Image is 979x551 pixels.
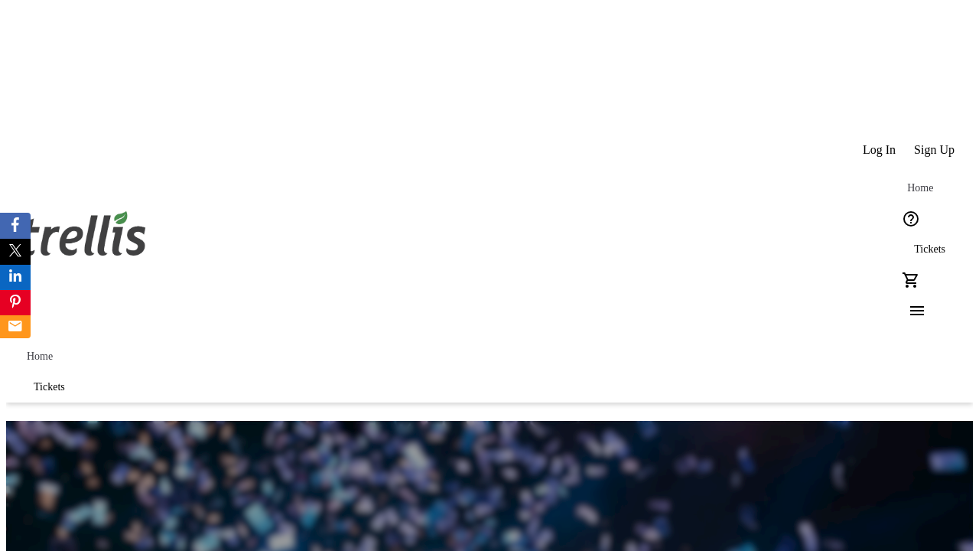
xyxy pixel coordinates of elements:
[914,243,945,256] span: Tickets
[15,194,151,271] img: Orient E2E Organization Gxt70SntlS's Logo
[896,204,926,234] button: Help
[905,135,964,165] button: Sign Up
[907,182,933,194] span: Home
[15,341,64,372] a: Home
[863,143,896,157] span: Log In
[34,381,65,393] span: Tickets
[914,143,955,157] span: Sign Up
[896,295,926,326] button: Menu
[27,350,53,363] span: Home
[854,135,905,165] button: Log In
[896,265,926,295] button: Cart
[896,234,964,265] a: Tickets
[896,173,945,204] a: Home
[15,372,83,403] a: Tickets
